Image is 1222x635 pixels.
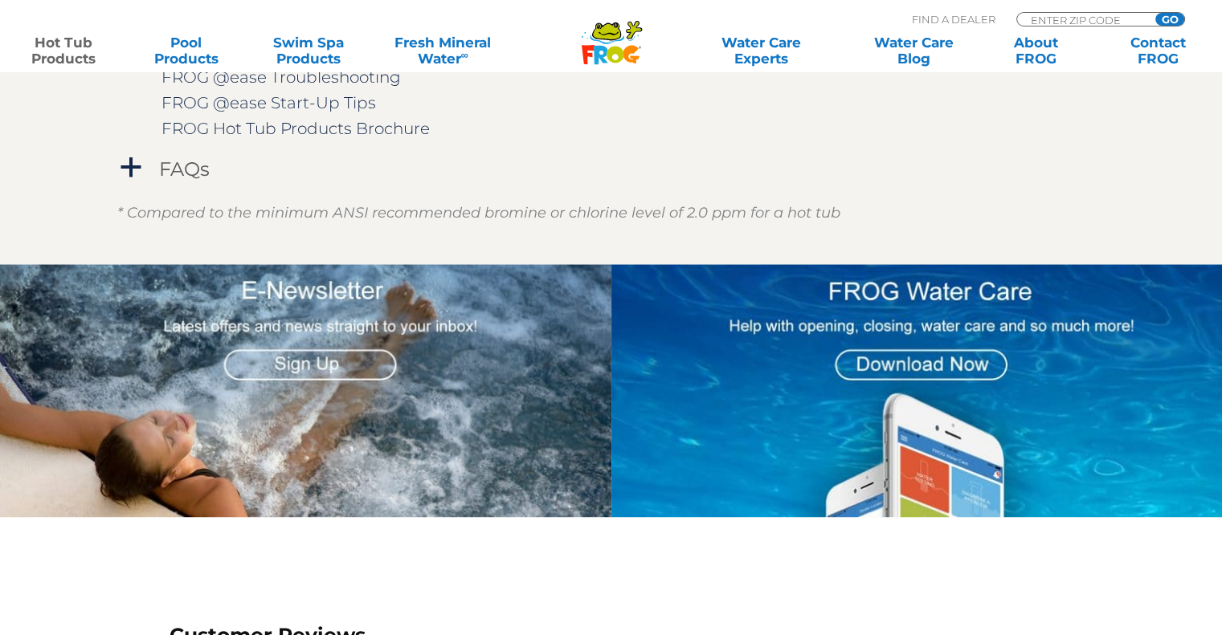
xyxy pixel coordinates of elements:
input: GO [1155,13,1184,26]
a: Water CareExperts [684,35,839,67]
a: FROG Hot Tub Products Brochure [161,119,430,138]
em: * Compared to the minimum ANSI recommended bromine or chlorine level of 2.0 ppm for a hot tub [117,204,840,222]
a: FROG @ease Start-Up Tips [161,93,376,112]
a: AboutFROG [988,35,1083,67]
a: FROG @ease Troubleshooting [161,67,401,87]
a: Fresh MineralWater∞ [383,35,502,67]
a: a FAQs [117,154,1106,184]
a: Swim SpaProducts [261,35,356,67]
a: PoolProducts [138,35,233,67]
a: Water CareBlog [866,35,961,67]
p: Find A Dealer [912,12,995,26]
span: a [119,156,143,180]
h4: FAQs [159,158,210,180]
input: Zip Code Form [1029,13,1138,26]
a: Hot TubProducts [16,35,111,67]
sup: ∞ [460,49,468,61]
a: ContactFROG [1111,35,1206,67]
